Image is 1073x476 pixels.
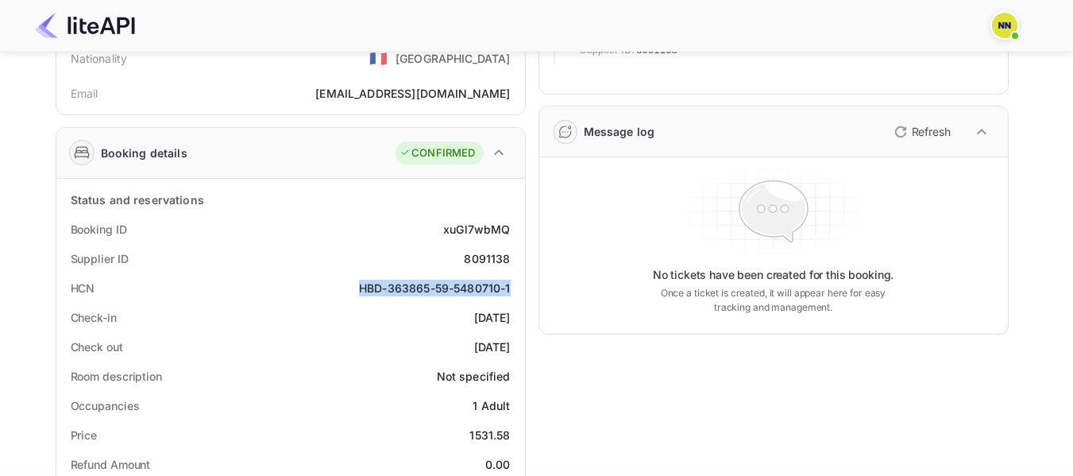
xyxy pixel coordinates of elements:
div: Supplier ID [71,250,129,267]
div: Price [71,427,98,443]
img: N/A N/A [992,13,1017,38]
div: Room description [71,368,162,385]
button: Refresh [885,119,957,145]
div: [EMAIL_ADDRESS][DOMAIN_NAME] [315,85,510,102]
div: Not specified [437,368,511,385]
div: Refund Amount [71,456,151,473]
div: Booking details [101,145,187,161]
img: LiteAPI Logo [35,13,135,38]
div: Status and reservations [71,192,204,208]
div: xuGl7wbMQ [443,221,510,238]
div: Check-in [71,309,117,326]
div: 8091138 [464,250,510,267]
div: CONFIRMED [399,145,475,161]
p: No tickets have been created for this booking. [653,267,894,283]
div: Check out [71,339,123,355]
div: HCN [71,280,95,296]
p: Once a ticket is created, it will appear here for easy tracking and management. [648,286,899,315]
div: [GEOGRAPHIC_DATA] [396,50,511,67]
span: United States [369,44,388,72]
p: Refresh [912,123,951,140]
div: [DATE] [474,309,511,326]
div: Message log [584,123,655,140]
div: HBD-363865-59-5480710-1 [359,280,510,296]
div: Nationality [71,50,128,67]
div: Occupancies [71,397,140,414]
div: 1 Adult [473,397,510,414]
div: Email [71,85,98,102]
div: Booking ID [71,221,127,238]
div: 1531.58 [469,427,510,443]
div: [DATE] [474,339,511,355]
div: 0.00 [485,456,511,473]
